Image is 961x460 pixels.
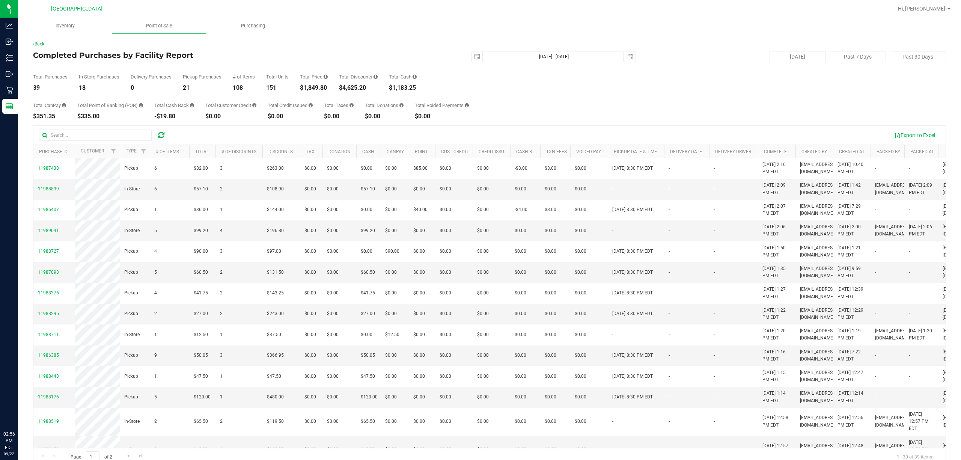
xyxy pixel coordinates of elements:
[465,103,469,108] i: Sum of all voided payment transaction amounts, excluding tips and transaction fees, for all purch...
[670,149,702,154] a: Delivery Date
[38,374,59,379] span: 11988443
[385,206,397,213] span: $0.00
[714,186,715,193] span: -
[669,186,670,193] span: -
[545,290,556,297] span: $0.00
[546,149,567,154] a: Txn Fees
[385,186,397,193] span: $0.00
[477,310,489,317] span: $0.00
[515,248,526,255] span: $0.00
[385,310,397,317] span: $0.00
[300,74,328,79] div: Total Price
[38,311,59,316] span: 11988295
[413,248,425,255] span: $0.00
[361,248,372,255] span: $0.00
[762,223,791,238] span: [DATE] 2:06 PM EDT
[875,248,876,255] span: -
[669,206,670,213] span: -
[837,327,866,342] span: [DATE] 1:19 PM EDT
[220,227,223,234] span: 4
[714,310,715,317] span: -
[440,290,451,297] span: $0.00
[801,149,827,154] a: Created By
[362,149,374,154] a: Cash
[545,227,556,234] span: $0.00
[909,290,910,297] span: -
[399,103,404,108] i: Sum of all round-up-to-next-dollar total price adjustments for all purchases in the date range.
[131,74,172,79] div: Delivery Purchases
[415,149,468,154] a: Point of Banking (POB)
[515,290,526,297] span: $0.00
[194,206,208,213] span: $36.00
[309,103,313,108] i: Sum of all account credit issued for all refunds from returned purchases in the date range.
[38,207,59,212] span: 11986407
[440,310,451,317] span: $0.00
[875,165,876,172] span: -
[413,186,425,193] span: $0.00
[389,85,417,91] div: $1,183.25
[33,113,66,119] div: $351.35
[830,51,886,62] button: Past 7 Days
[38,270,59,275] span: 11987093
[266,74,289,79] div: Total Units
[324,74,328,79] i: Sum of the total prices of all purchases in the date range.
[385,269,397,276] span: $0.00
[669,290,670,297] span: -
[154,186,157,193] span: 6
[575,227,586,234] span: $0.00
[327,186,339,193] span: $0.00
[612,290,653,297] span: [DATE] 8:30 PM EDT
[33,74,68,79] div: Total Purchases
[385,227,397,234] span: $0.00
[300,85,328,91] div: $1,849.80
[267,186,284,193] span: $108.90
[575,290,586,297] span: $0.00
[762,286,791,300] span: [DATE] 1:27 PM EDT
[268,103,313,108] div: Total Credit Issued
[38,353,59,358] span: 11986385
[909,165,910,172] span: -
[515,227,526,234] span: $0.00
[81,148,104,154] a: Customer
[77,113,143,119] div: $335.00
[415,113,469,119] div: $0.00
[194,290,208,297] span: $41.75
[33,51,337,59] h4: Completed Purchases by Facility Report
[909,182,934,196] span: [DATE] 2:09 PM EDT
[220,248,223,255] span: 3
[267,227,284,234] span: $196.80
[800,203,836,217] span: [EMAIL_ADDRESS][DOMAIN_NAME]
[875,182,911,196] span: [EMAIL_ADDRESS][DOMAIN_NAME]
[267,206,284,213] span: $144.00
[361,290,375,297] span: $41.75
[516,149,541,154] a: Cash Back
[890,51,946,62] button: Past 30 Days
[124,269,138,276] span: Pickup
[220,186,223,193] span: 2
[154,206,157,213] span: 1
[349,103,354,108] i: Sum of the total taxes for all purchases in the date range.
[614,149,657,154] a: Pickup Date & Time
[220,165,223,172] span: 3
[112,18,206,34] a: Point of Sale
[762,203,791,217] span: [DATE] 2:07 PM EDT
[267,248,281,255] span: $97.00
[324,113,354,119] div: $0.00
[837,307,866,321] span: [DATE] 12:29 PM EDT
[545,269,556,276] span: $0.00
[413,74,417,79] i: Sum of the successful, non-voided cash payment transactions for all purchases in the date range. ...
[714,269,715,276] span: -
[38,186,59,192] span: 11988899
[837,286,866,300] span: [DATE] 12:39 PM EDT
[612,186,613,193] span: -
[909,223,934,238] span: [DATE] 2:06 PM EDT
[440,165,451,172] span: $0.00
[266,85,289,91] div: 151
[38,166,59,171] span: 11987438
[800,265,836,279] span: [EMAIL_ADDRESS][DOMAIN_NAME]
[890,129,940,142] button: Export to Excel
[545,310,556,317] span: $0.00
[51,6,102,12] span: [GEOGRAPHIC_DATA]
[124,186,140,193] span: In-Store
[267,310,284,317] span: $243.00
